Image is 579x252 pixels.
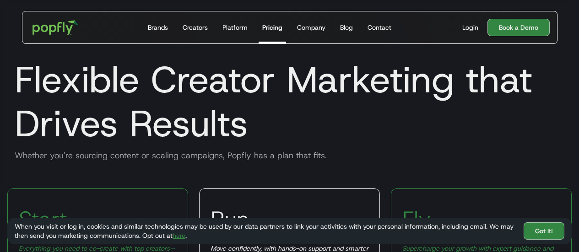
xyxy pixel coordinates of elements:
h3: Run [211,205,249,233]
a: home [26,14,85,41]
div: Pricing [262,23,282,32]
div: Brands [148,23,168,32]
a: Contact [364,11,395,43]
h1: Flexible Creator Marketing that Drives Results [7,58,572,145]
div: When you visit or log in, cookies and similar technologies may be used by our data partners to li... [15,222,516,240]
div: Contact [368,23,391,32]
div: Blog [340,23,353,32]
a: Got It! [524,222,564,240]
a: Pricing [259,11,286,43]
a: Platform [219,11,251,43]
a: Book a Demo [487,19,550,36]
a: Login [459,23,482,32]
a: Creators [179,11,211,43]
div: Whether you're sourcing content or scaling campaigns, Popfly has a plan that fits. [7,150,572,161]
h3: Fly [402,205,431,233]
a: here [173,231,185,240]
div: Company [297,23,325,32]
div: Login [462,23,478,32]
a: Blog [336,11,357,43]
a: Company [293,11,329,43]
div: Platform [222,23,248,32]
div: Creators [183,23,208,32]
h3: Start [19,205,67,233]
a: Brands [144,11,172,43]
